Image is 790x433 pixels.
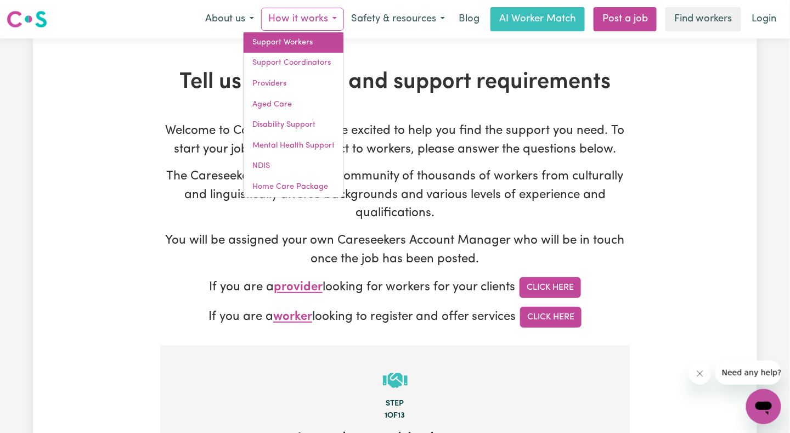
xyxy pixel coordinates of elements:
[244,94,343,115] a: Aged Care
[198,8,261,31] button: About us
[244,115,343,136] a: Disability Support
[7,9,47,29] img: Careseekers logo
[160,277,630,298] p: If you are a looking for workers for your clients
[178,398,612,410] div: Step
[490,7,585,31] a: AI Worker Match
[746,7,783,31] a: Login
[689,363,711,385] iframe: Close message
[160,69,630,95] h1: Tell us your care and support requirements
[520,307,582,328] a: Click Here
[7,8,66,16] span: Need any help?
[244,156,343,177] a: NDIS
[243,32,344,198] div: How it works
[244,74,343,94] a: Providers
[160,307,630,328] p: If you are a looking to register and offer services
[244,53,343,74] a: Support Coordinators
[273,311,312,324] span: worker
[274,282,323,294] span: provider
[178,410,612,422] div: 1 of 13
[452,7,486,31] a: Blog
[746,389,781,424] iframe: Button to launch messaging window
[665,7,741,31] a: Find workers
[7,7,47,32] a: Careseekers logo
[594,7,657,31] a: Post a job
[160,232,630,268] p: You will be assigned your own Careseekers Account Manager who will be in touch once the job has b...
[715,361,781,385] iframe: Message from company
[244,177,343,198] a: Home Care Package
[160,122,630,159] p: Welcome to Careseekers. We are excited to help you find the support you need. To start your job p...
[160,167,630,223] p: The Careseekers Platform is a community of thousands of workers from culturally and linguisticall...
[344,8,452,31] button: Safety & resources
[244,32,343,53] a: Support Workers
[520,277,581,298] a: Click Here
[244,136,343,156] a: Mental Health Support
[261,8,344,31] button: How it works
